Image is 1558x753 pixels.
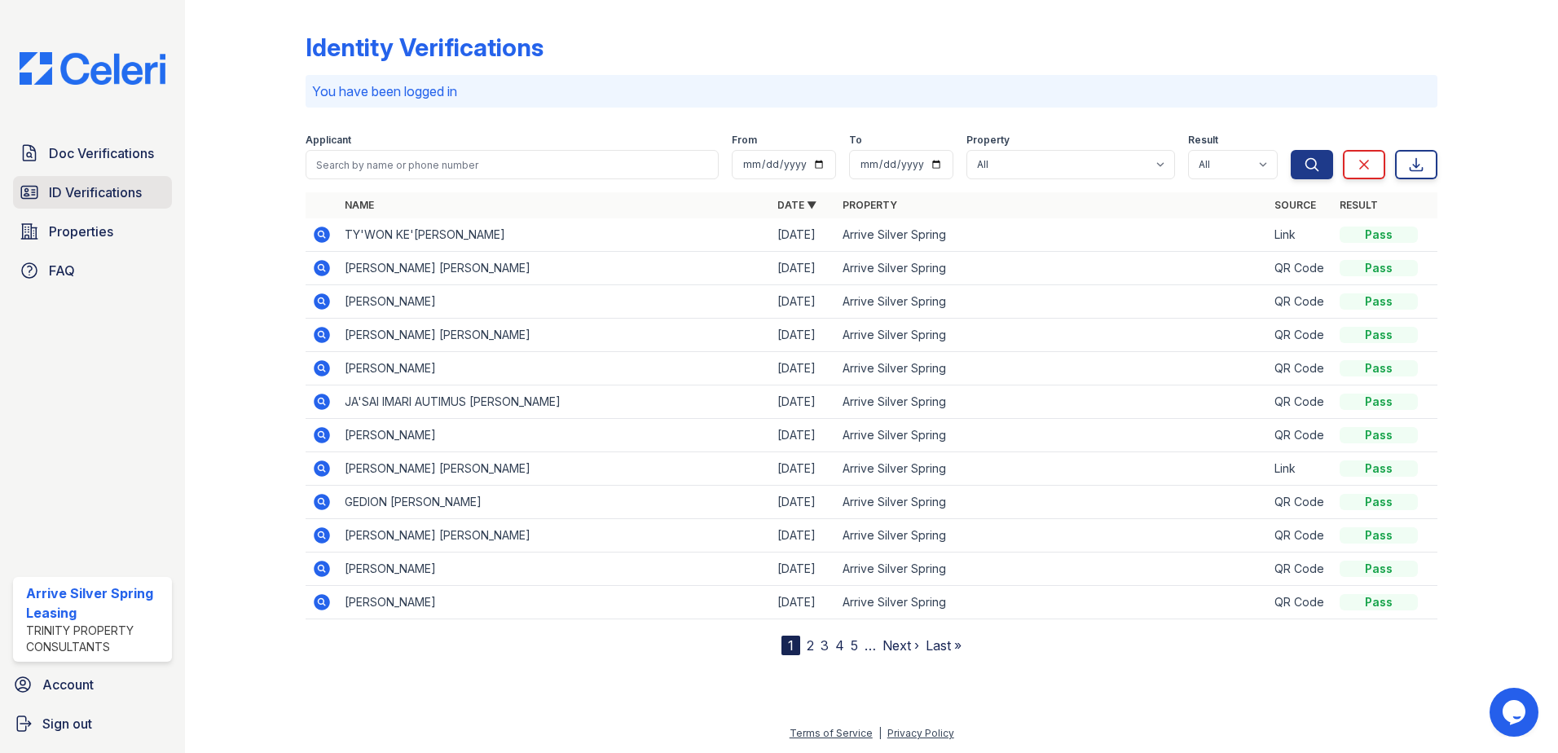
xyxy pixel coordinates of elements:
div: | [878,727,882,739]
td: Arrive Silver Spring [836,252,1269,285]
td: [DATE] [771,285,836,319]
a: 5 [851,637,858,654]
span: Account [42,675,94,694]
a: 3 [821,637,829,654]
label: From [732,134,757,147]
a: Source [1274,199,1316,211]
img: CE_Logo_Blue-a8612792a0a2168367f1c8372b55b34899dd931a85d93a1a3d3e32e68fde9ad4.png [7,52,178,85]
a: Account [7,668,178,701]
a: Doc Verifications [13,137,172,170]
a: Last » [926,637,962,654]
td: Arrive Silver Spring [836,319,1269,352]
a: ID Verifications [13,176,172,209]
a: Date ▼ [777,199,816,211]
td: [DATE] [771,553,836,586]
td: [PERSON_NAME] [PERSON_NAME] [338,452,771,486]
td: QR Code [1268,252,1333,285]
td: QR Code [1268,586,1333,619]
span: FAQ [49,261,75,280]
td: QR Code [1268,352,1333,385]
div: Pass [1340,594,1418,610]
input: Search by name or phone number [306,150,719,179]
div: Pass [1340,494,1418,510]
td: [DATE] [771,586,836,619]
td: Arrive Silver Spring [836,553,1269,586]
td: [DATE] [771,486,836,519]
div: Pass [1340,360,1418,376]
a: FAQ [13,254,172,287]
div: Pass [1340,527,1418,544]
td: [DATE] [771,218,836,252]
p: You have been logged in [312,81,1431,101]
span: Sign out [42,714,92,733]
td: Arrive Silver Spring [836,385,1269,419]
td: QR Code [1268,285,1333,319]
div: Pass [1340,561,1418,577]
td: QR Code [1268,486,1333,519]
td: [DATE] [771,385,836,419]
a: 4 [835,637,844,654]
span: Properties [49,222,113,241]
td: [PERSON_NAME] [338,285,771,319]
td: Arrive Silver Spring [836,452,1269,486]
a: Properties [13,215,172,248]
div: Pass [1340,293,1418,310]
label: Applicant [306,134,351,147]
a: Sign out [7,707,178,740]
a: Name [345,199,374,211]
td: Arrive Silver Spring [836,419,1269,452]
div: Identity Verifications [306,33,544,62]
label: Result [1188,134,1218,147]
td: QR Code [1268,519,1333,553]
div: Pass [1340,260,1418,276]
a: Property [843,199,897,211]
div: Trinity Property Consultants [26,623,165,655]
td: [DATE] [771,319,836,352]
div: Pass [1340,227,1418,243]
label: Property [966,134,1010,147]
td: Link [1268,452,1333,486]
td: TY'WON KE'[PERSON_NAME] [338,218,771,252]
td: [DATE] [771,519,836,553]
div: Pass [1340,394,1418,410]
td: Arrive Silver Spring [836,285,1269,319]
td: QR Code [1268,385,1333,419]
td: JA'SAI IMARI AUTIMUS [PERSON_NAME] [338,385,771,419]
span: Doc Verifications [49,143,154,163]
div: Pass [1340,460,1418,477]
span: … [865,636,876,655]
td: Arrive Silver Spring [836,218,1269,252]
td: [PERSON_NAME] [338,419,771,452]
td: [DATE] [771,352,836,385]
td: GEDION [PERSON_NAME] [338,486,771,519]
td: Link [1268,218,1333,252]
td: Arrive Silver Spring [836,519,1269,553]
td: Arrive Silver Spring [836,486,1269,519]
td: Arrive Silver Spring [836,352,1269,385]
td: QR Code [1268,419,1333,452]
td: QR Code [1268,553,1333,586]
td: QR Code [1268,319,1333,352]
div: Arrive Silver Spring Leasing [26,583,165,623]
td: [DATE] [771,452,836,486]
div: Pass [1340,327,1418,343]
label: To [849,134,862,147]
td: [PERSON_NAME] [PERSON_NAME] [338,319,771,352]
a: Result [1340,199,1378,211]
td: [PERSON_NAME] [338,553,771,586]
td: [PERSON_NAME] [338,586,771,619]
a: 2 [807,637,814,654]
div: Pass [1340,427,1418,443]
iframe: chat widget [1490,688,1542,737]
a: Terms of Service [790,727,873,739]
a: Next › [882,637,919,654]
td: [PERSON_NAME] [PERSON_NAME] [338,519,771,553]
td: [PERSON_NAME] [338,352,771,385]
td: [DATE] [771,252,836,285]
td: [PERSON_NAME] [PERSON_NAME] [338,252,771,285]
span: ID Verifications [49,183,142,202]
td: Arrive Silver Spring [836,586,1269,619]
a: Privacy Policy [887,727,954,739]
td: [DATE] [771,419,836,452]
